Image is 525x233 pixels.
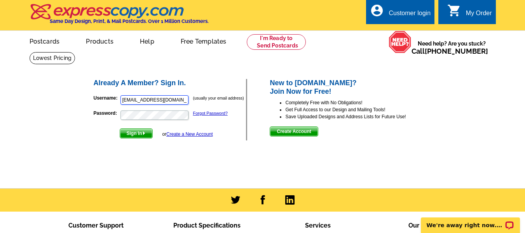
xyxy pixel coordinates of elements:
[50,18,209,24] h4: Same Day Design, Print, & Mail Postcards. Over 1 Million Customers.
[389,31,412,53] img: help
[162,131,213,138] div: or
[270,79,433,96] h2: New to [DOMAIN_NAME]? Join Now for Free!
[447,9,492,18] a: shopping_cart My Order
[94,95,120,102] label: Username:
[127,32,167,50] a: Help
[389,10,431,21] div: Customer login
[173,222,241,229] span: Product Specifications
[408,222,450,229] span: Our Company
[120,128,153,138] button: Sign In
[94,110,120,117] label: Password:
[412,40,492,55] span: Need help? Are you stuck?
[285,106,433,113] li: Get Full Access to our Design and Mailing Tools!
[120,129,152,138] span: Sign In
[17,32,72,50] a: Postcards
[370,4,384,18] i: account_circle
[285,113,433,120] li: Save Uploaded Designs and Address Lists for Future Use!
[68,222,124,229] span: Customer Support
[305,222,331,229] span: Services
[193,111,228,116] a: Forgot Password?
[168,32,239,50] a: Free Templates
[466,10,492,21] div: My Order
[193,96,244,100] small: (usually your email address)
[370,9,431,18] a: account_circle Customer login
[73,32,126,50] a: Products
[30,9,209,24] a: Same Day Design, Print, & Mail Postcards. Over 1 Million Customers.
[142,131,146,135] img: button-next-arrow-white.png
[412,47,488,55] span: Call
[270,126,318,137] button: Create Account
[425,47,488,55] a: [PHONE_NUMBER]
[285,99,433,106] li: Completely Free with No Obligations!
[447,4,461,18] i: shopping_cart
[270,127,317,136] span: Create Account
[94,79,246,88] h2: Already A Member? Sign In.
[416,208,525,233] iframe: LiveChat chat widget
[166,131,213,137] a: Create a New Account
